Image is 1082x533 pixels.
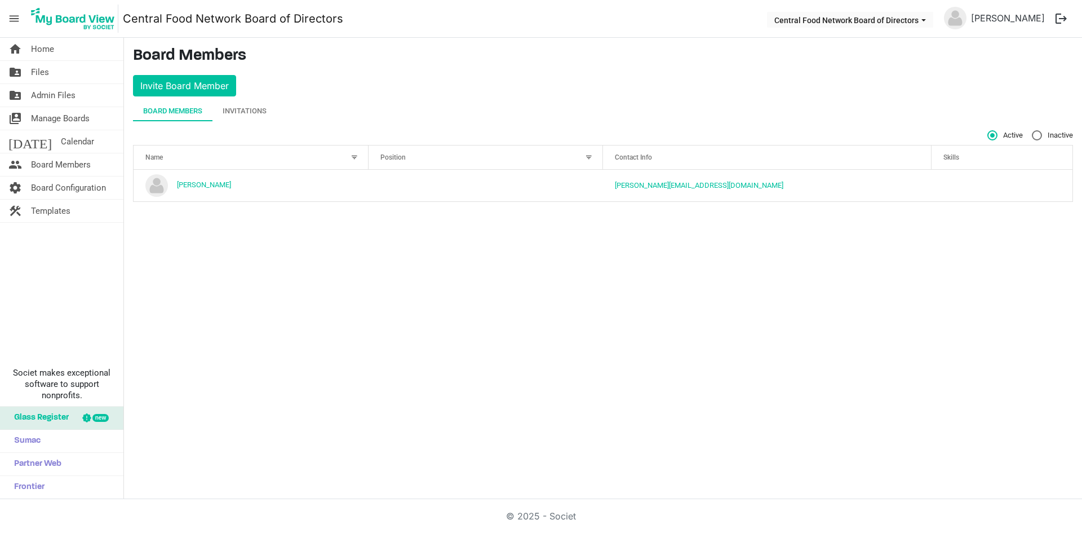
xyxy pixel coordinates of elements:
span: Board Configuration [31,177,106,199]
div: Invitations [223,105,267,117]
span: Templates [31,200,70,222]
span: Inactive [1032,130,1073,140]
td: is template cell column header Skills [932,170,1072,201]
button: logout [1049,7,1073,30]
span: Contact Info [615,153,652,161]
td: tina@centralfoodnetwork.org is template cell column header Contact Info [603,170,932,201]
span: Name [145,153,163,161]
a: [PERSON_NAME] [177,180,231,189]
span: Home [31,38,54,60]
span: folder_shared [8,61,22,83]
span: Board Members [31,153,91,176]
a: [PERSON_NAME] [966,7,1049,29]
span: Skills [943,153,959,161]
img: no-profile-picture.svg [944,7,966,29]
button: Invite Board Member [133,75,236,96]
span: Calendar [61,130,94,153]
span: [DATE] [8,130,52,153]
span: Position [380,153,406,161]
span: Active [987,130,1023,140]
span: Manage Boards [31,107,90,130]
a: Central Food Network Board of Directors [123,7,343,30]
span: home [8,38,22,60]
span: Partner Web [8,453,61,475]
img: no-profile-picture.svg [145,174,168,197]
span: Admin Files [31,84,76,107]
a: [PERSON_NAME][EMAIL_ADDRESS][DOMAIN_NAME] [615,181,783,190]
span: Files [31,61,49,83]
button: Central Food Network Board of Directors dropdownbutton [767,12,933,28]
a: © 2025 - Societ [506,510,576,522]
div: Board Members [143,105,202,117]
td: Tina Jackson is template cell column header Name [134,170,369,201]
span: Glass Register [8,407,69,429]
span: folder_shared [8,84,22,107]
span: Societ makes exceptional software to support nonprofits. [5,367,118,401]
span: people [8,153,22,176]
h3: Board Members [133,47,1073,66]
span: settings [8,177,22,199]
span: switch_account [8,107,22,130]
span: construction [8,200,22,222]
div: tab-header [133,101,1073,121]
a: My Board View Logo [28,5,123,33]
img: My Board View Logo [28,5,118,33]
span: Frontier [8,476,45,499]
div: new [92,414,109,422]
span: menu [3,8,25,29]
span: Sumac [8,430,41,452]
td: column header Position [369,170,604,201]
